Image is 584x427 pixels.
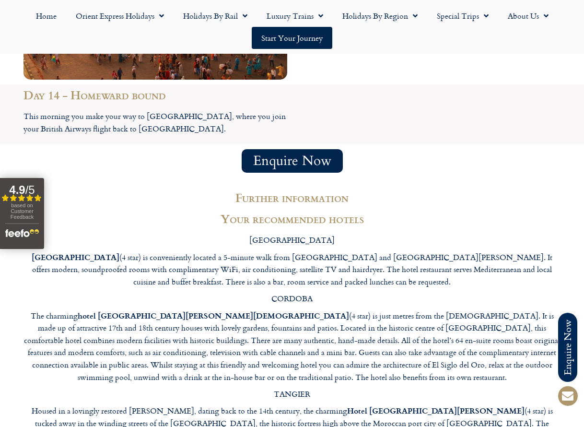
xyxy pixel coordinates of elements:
[257,5,333,27] a: Luxury Trains
[23,110,287,135] p: This morning you make your way to [GEOGRAPHIC_DATA], where you join your British Airways flight b...
[5,5,579,49] nav: Menu
[242,149,343,173] a: Enquire Now
[23,234,561,247] p: [GEOGRAPHIC_DATA]
[78,310,349,321] strong: hotel [GEOGRAPHIC_DATA][PERSON_NAME][DEMOGRAPHIC_DATA]
[23,388,561,401] p: TANGIER
[333,5,427,27] a: Holidays by Region
[23,192,561,203] h2: Further information
[23,251,561,288] p: (4 star) is conveniently located a 5-minute walk from [GEOGRAPHIC_DATA] and [GEOGRAPHIC_DATA][PER...
[347,405,525,416] strong: Hotel [GEOGRAPHIC_DATA][PERSON_NAME]
[174,5,257,27] a: Holidays by Rail
[23,309,561,384] p: The charming (4 star) is just metres from the [DEMOGRAPHIC_DATA]. It is made up of attractive 17t...
[23,293,561,305] p: CORDOBA
[252,27,332,49] a: Start your Journey
[427,5,498,27] a: Special Trips
[66,5,174,27] a: Orient Express Holidays
[23,213,561,225] h2: Your recommended hotels
[32,251,119,262] strong: [GEOGRAPHIC_DATA]
[498,5,558,27] a: About Us
[23,89,287,101] h2: Day 14 - Homeward bound
[26,5,66,27] a: Home
[253,155,331,167] span: Enquire Now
